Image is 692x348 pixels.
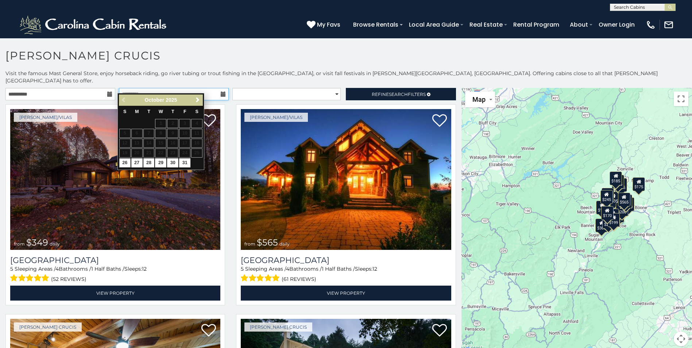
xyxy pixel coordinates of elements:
[10,109,220,250] img: Diamond Creek Lodge
[307,20,342,30] a: My Favs
[282,274,316,284] span: (61 reviews)
[601,206,614,220] div: $170
[432,113,447,129] a: Add to favorites
[602,188,614,202] div: $305
[372,266,377,272] span: 12
[566,18,592,31] a: About
[241,255,451,265] h3: Wilderness Lodge
[14,241,25,247] span: from
[241,255,451,265] a: [GEOGRAPHIC_DATA]
[241,109,451,250] img: Wilderness Lodge
[10,265,220,284] div: Sleeping Areas / Bathrooms / Sleeps:
[195,109,198,114] span: Saturday
[322,266,355,272] span: 1 Half Baths /
[51,274,86,284] span: (52 reviews)
[55,266,59,272] span: 4
[10,286,220,301] a: View Property
[317,20,340,29] span: My Favs
[286,266,289,272] span: 4
[610,171,622,185] div: $185
[432,323,447,339] a: Add to favorites
[123,109,126,114] span: Sunday
[620,194,632,208] div: $349
[674,92,688,106] button: Toggle fullscreen view
[193,96,202,105] a: Next
[10,109,220,250] a: Diamond Creek Lodge from $349 daily
[50,241,60,247] span: daily
[257,237,278,248] span: $565
[664,20,674,30] img: mail-regular-white.png
[241,265,451,284] div: Sleeping Areas / Bathrooms / Sleeps:
[279,241,290,247] span: daily
[26,237,48,248] span: $349
[602,215,615,229] div: $230
[159,109,163,114] span: Wednesday
[131,158,143,167] a: 27
[167,158,178,167] a: 30
[143,158,155,167] a: 28
[595,18,638,31] a: Owner Login
[646,20,656,30] img: phone-regular-white.png
[142,266,147,272] span: 12
[14,113,77,122] a: [PERSON_NAME]/Vilas
[600,190,613,204] div: $245
[244,241,255,247] span: from
[201,323,216,339] a: Add to favorites
[241,109,451,250] a: Wilderness Lodge from $565 daily
[171,109,174,114] span: Thursday
[10,255,220,265] h3: Diamond Creek Lodge
[91,266,124,272] span: 1 Half Baths /
[405,18,463,31] a: Local Area Guide
[244,322,312,332] a: [PERSON_NAME] Crucis
[241,286,451,301] a: View Property
[183,109,186,114] span: Friday
[244,113,308,122] a: [PERSON_NAME]/Vilas
[119,158,131,167] a: 26
[389,92,408,97] span: Search
[595,219,608,232] div: $300
[510,18,563,31] a: Rental Program
[166,97,177,103] span: 2025
[145,97,165,103] span: October
[10,255,220,265] a: [GEOGRAPHIC_DATA]
[465,92,495,107] button: Change map style
[633,177,645,191] div: $175
[618,193,630,206] div: $565
[616,202,628,216] div: $200
[195,97,201,103] span: Next
[135,109,139,114] span: Monday
[14,322,82,332] a: [PERSON_NAME] Crucis
[179,158,190,167] a: 31
[241,266,244,272] span: 5
[472,96,486,103] span: Map
[372,92,426,97] span: Refine Filters
[349,18,402,31] a: Browse Rentals
[615,178,627,192] div: $155
[674,332,688,346] button: Map camera controls
[607,213,620,227] div: $199
[201,113,216,129] a: Add to favorites
[18,14,170,36] img: White-1-2.png
[608,213,620,227] div: $275
[10,266,13,272] span: 5
[596,201,608,214] div: $190
[346,88,456,100] a: RefineSearchFilters
[147,109,150,114] span: Tuesday
[155,158,166,167] a: 29
[466,18,506,31] a: Real Estate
